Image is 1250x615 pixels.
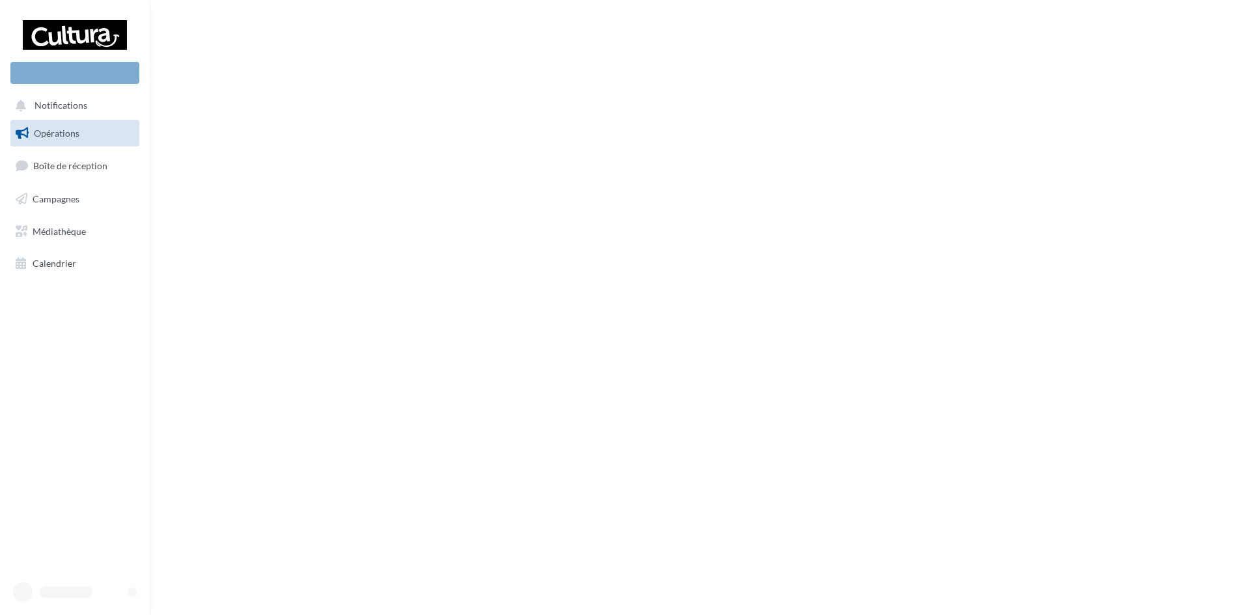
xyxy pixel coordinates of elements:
span: Médiathèque [33,225,86,236]
span: Campagnes [33,193,79,204]
a: Boîte de réception [8,152,142,180]
span: Calendrier [33,258,76,269]
div: Nouvelle campagne [10,62,139,84]
a: Opérations [8,120,142,147]
span: Opérations [34,128,79,139]
a: Médiathèque [8,218,142,245]
a: Calendrier [8,250,142,277]
span: Notifications [35,100,87,111]
a: Campagnes [8,185,142,213]
span: Boîte de réception [33,160,107,171]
